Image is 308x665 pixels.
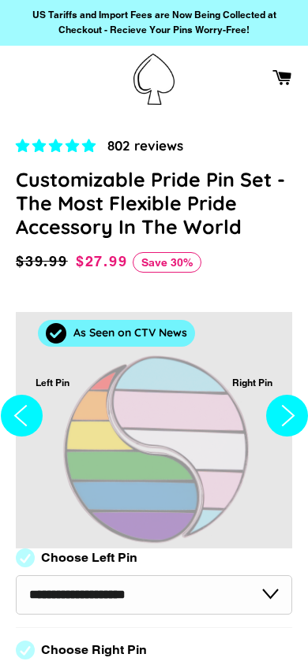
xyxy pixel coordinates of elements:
[16,138,100,154] span: 4.83 stars
[16,253,68,269] span: $39.99
[133,252,201,273] span: Save 30%
[76,253,128,269] span: $27.99
[41,643,147,657] label: Choose Right Pin
[16,168,292,239] h1: Customizable Pride Pin Set - The Most Flexible Pride Accessory In The World
[133,54,175,105] img: Pin-Ace
[41,551,137,565] label: Choose Left Pin
[107,137,183,154] span: 802 reviews
[266,288,308,548] button: Next slide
